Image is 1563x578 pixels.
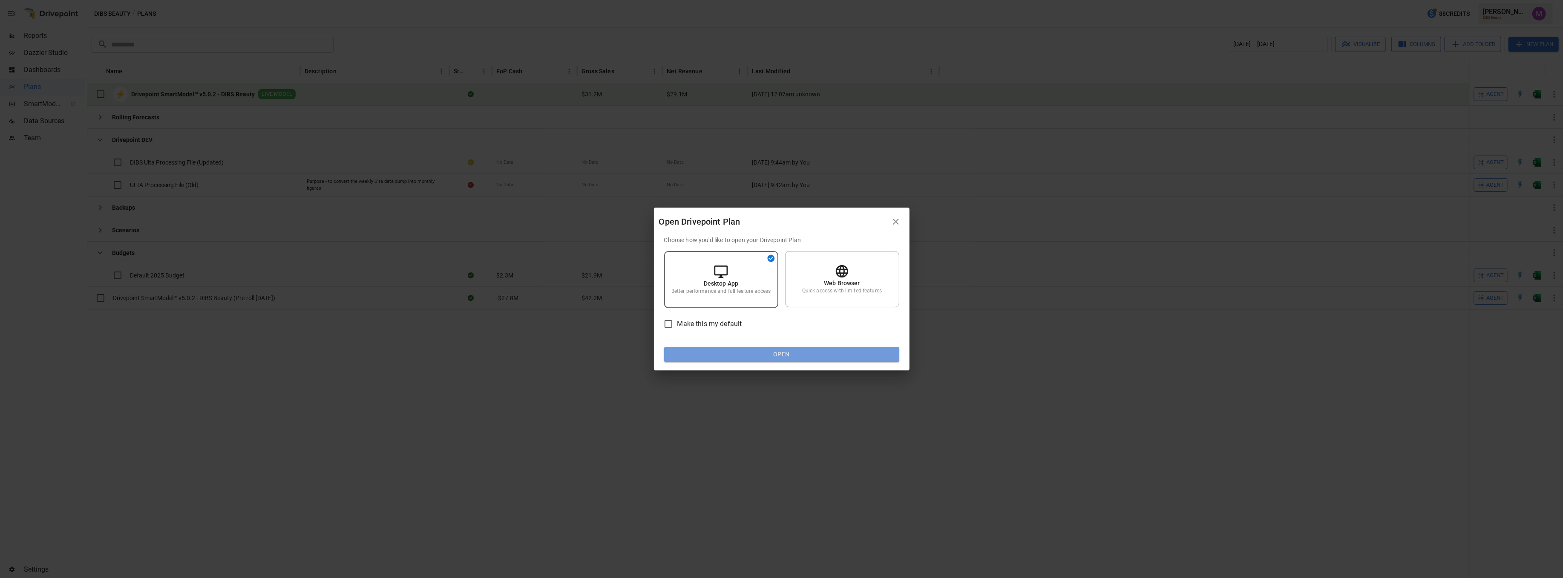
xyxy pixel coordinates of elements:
p: Quick access with limited features [802,287,882,295]
span: Make this my default [677,319,742,329]
p: Desktop App [704,279,739,288]
p: Better performance and full feature access [671,288,771,295]
p: Choose how you'd like to open your Drivepoint Plan [664,236,899,244]
button: Open [664,347,899,362]
p: Web Browser [824,279,860,287]
div: Open Drivepoint Plan [659,215,887,228]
